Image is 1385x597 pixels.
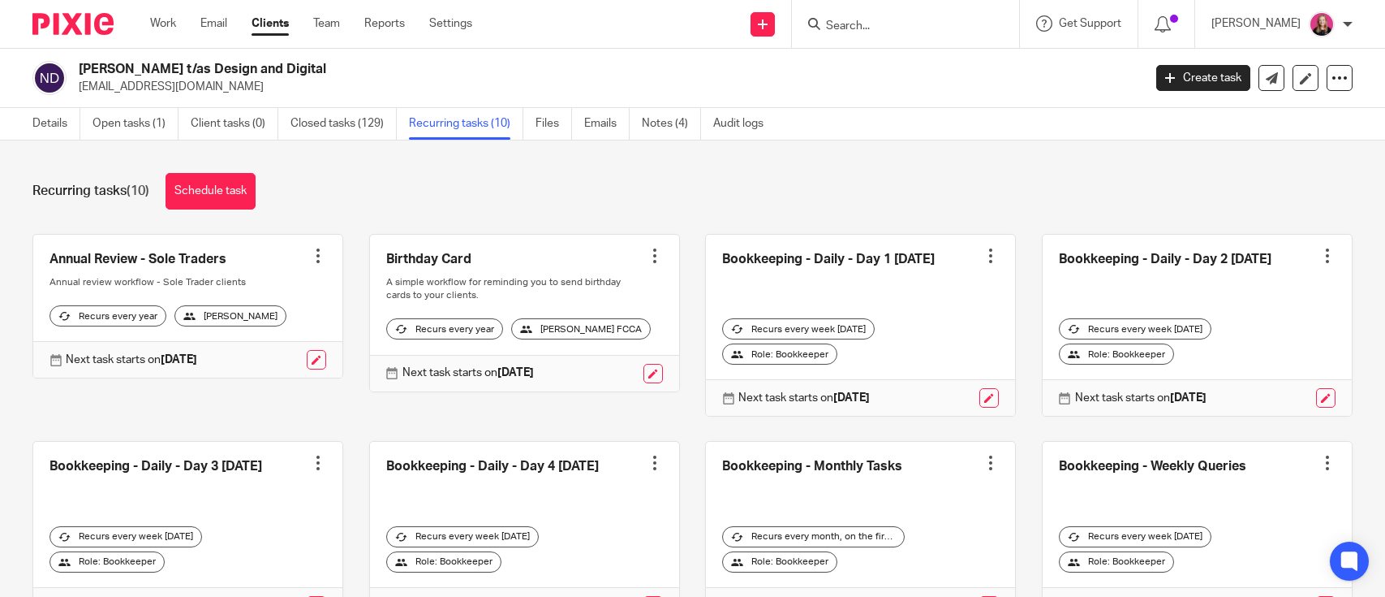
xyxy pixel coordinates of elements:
[1059,344,1174,365] div: Role: Bookkeeper
[79,61,921,78] h2: [PERSON_NAME] t/as Design and Digital
[1059,552,1174,573] div: Role: Bookkeeper
[584,108,630,140] a: Emails
[127,184,149,197] span: (10)
[722,552,837,573] div: Role: Bookkeeper
[1170,392,1206,404] strong: [DATE]
[290,108,397,140] a: Closed tasks (129)
[386,552,501,573] div: Role: Bookkeeper
[313,15,340,32] a: Team
[32,108,80,140] a: Details
[642,108,701,140] a: Notes (4)
[161,354,197,366] strong: [DATE]
[252,15,289,32] a: Clients
[1059,18,1121,29] span: Get Support
[833,392,870,404] strong: [DATE]
[386,318,503,340] div: Recurs every year
[174,305,286,327] div: [PERSON_NAME]
[150,15,176,32] a: Work
[49,305,166,327] div: Recurs every year
[166,173,256,210] a: Schedule task
[191,108,278,140] a: Client tasks (0)
[722,318,875,340] div: Recurs every week [DATE]
[66,352,197,368] p: Next task starts on
[200,15,227,32] a: Email
[92,108,179,140] a: Open tasks (1)
[1211,15,1301,32] p: [PERSON_NAME]
[364,15,405,32] a: Reports
[1156,65,1250,91] a: Create task
[722,526,905,547] div: Recurs every month, on the first workday
[738,390,870,406] p: Next task starts on
[49,552,165,573] div: Role: Bookkeeper
[713,108,776,140] a: Audit logs
[1059,526,1211,547] div: Recurs every week [DATE]
[1059,318,1211,340] div: Recurs every week [DATE]
[79,79,1132,95] p: [EMAIL_ADDRESS][DOMAIN_NAME]
[1309,11,1335,37] img: Team%20headshots.png
[32,183,149,200] h1: Recurring tasks
[1075,390,1206,406] p: Next task starts on
[511,318,651,340] div: [PERSON_NAME] FCCA
[722,344,837,365] div: Role: Bookkeeper
[409,108,523,140] a: Recurring tasks (10)
[497,367,534,379] strong: [DATE]
[402,365,534,381] p: Next task starts on
[49,526,202,547] div: Recurs every week [DATE]
[32,61,67,95] img: svg%3E
[386,526,539,547] div: Recurs every week [DATE]
[536,108,572,140] a: Files
[429,15,472,32] a: Settings
[824,19,970,34] input: Search
[32,13,114,35] img: Pixie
